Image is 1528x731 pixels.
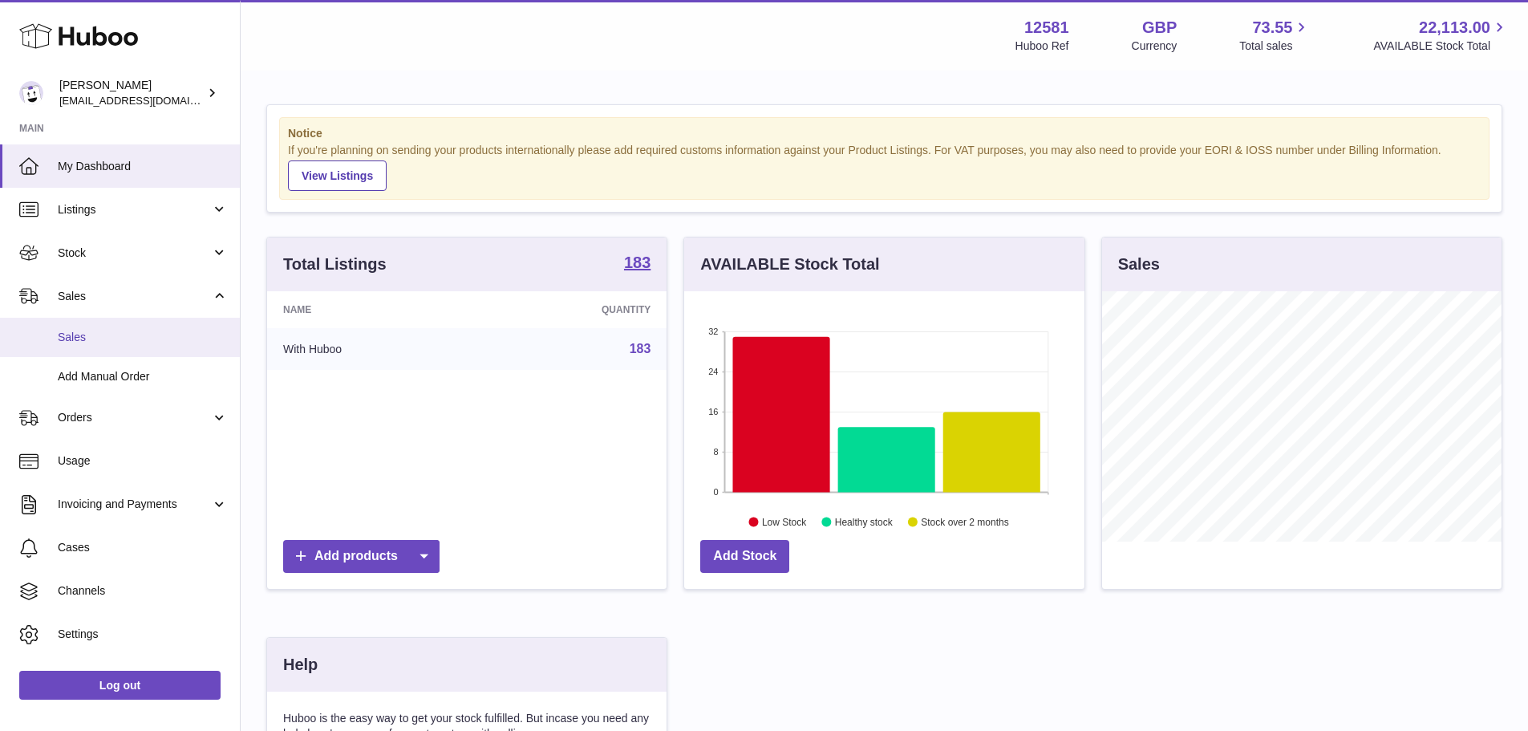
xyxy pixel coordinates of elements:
[700,540,789,573] a: Add Stock
[1132,39,1177,54] div: Currency
[283,540,440,573] a: Add products
[58,289,211,304] span: Sales
[288,126,1481,141] strong: Notice
[1024,17,1069,39] strong: 12581
[58,583,228,599] span: Channels
[922,516,1009,527] text: Stock over 2 months
[1373,17,1509,54] a: 22,113.00 AVAILABLE Stock Total
[58,497,211,512] span: Invoicing and Payments
[58,202,211,217] span: Listings
[58,627,228,642] span: Settings
[288,160,387,191] a: View Listings
[58,369,228,384] span: Add Manual Order
[58,410,211,425] span: Orders
[624,254,651,270] strong: 183
[714,487,719,497] text: 0
[835,516,894,527] text: Healthy stock
[283,254,387,275] h3: Total Listings
[709,327,719,336] text: 32
[19,81,43,105] img: ibrewis@drink-trip.com
[700,254,879,275] h3: AVAILABLE Stock Total
[58,540,228,555] span: Cases
[1239,17,1311,54] a: 73.55 Total sales
[59,94,236,107] span: [EMAIL_ADDRESS][DOMAIN_NAME]
[1252,17,1292,39] span: 73.55
[283,654,318,676] h3: Help
[714,447,719,457] text: 8
[1373,39,1509,54] span: AVAILABLE Stock Total
[267,328,478,370] td: With Huboo
[58,246,211,261] span: Stock
[1118,254,1160,275] h3: Sales
[288,143,1481,191] div: If you're planning on sending your products internationally please add required customs informati...
[58,330,228,345] span: Sales
[1239,39,1311,54] span: Total sales
[1015,39,1069,54] div: Huboo Ref
[624,254,651,274] a: 183
[58,159,228,174] span: My Dashboard
[1419,17,1490,39] span: 22,113.00
[709,367,719,376] text: 24
[1142,17,1177,39] strong: GBP
[267,291,478,328] th: Name
[478,291,667,328] th: Quantity
[630,342,651,355] a: 183
[762,516,807,527] text: Low Stock
[59,78,204,108] div: [PERSON_NAME]
[19,671,221,700] a: Log out
[58,453,228,469] span: Usage
[709,407,719,416] text: 16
